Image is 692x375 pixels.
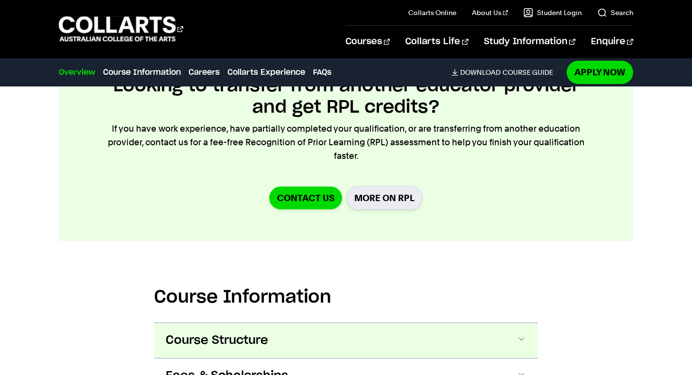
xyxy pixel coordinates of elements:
[154,287,538,308] h2: Course Information
[451,68,561,77] a: DownloadCourse Guide
[103,67,181,78] a: Course Information
[408,8,456,17] a: Collarts Online
[460,68,501,77] span: Download
[313,67,331,78] a: FAQs
[227,67,305,78] a: Collarts Experience
[567,61,633,84] a: Apply Now
[346,186,423,210] a: More on RPL
[189,67,220,78] a: Careers
[346,26,390,58] a: Courses
[166,333,268,348] span: Course Structure
[107,122,584,163] p: If you have work experience, have partially completed your qualification, or are transferring fro...
[405,26,468,58] a: Collarts Life
[59,67,95,78] a: Overview
[154,323,538,358] button: Course Structure
[472,8,508,17] a: About Us
[269,187,342,209] a: Contact us
[597,8,633,17] a: Search
[523,8,582,17] a: Student Login
[107,75,584,118] h2: Looking to transfer from another educator provider and get RPL credits?
[591,26,633,58] a: Enquire
[59,15,183,43] div: Go to homepage
[484,26,575,58] a: Study Information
